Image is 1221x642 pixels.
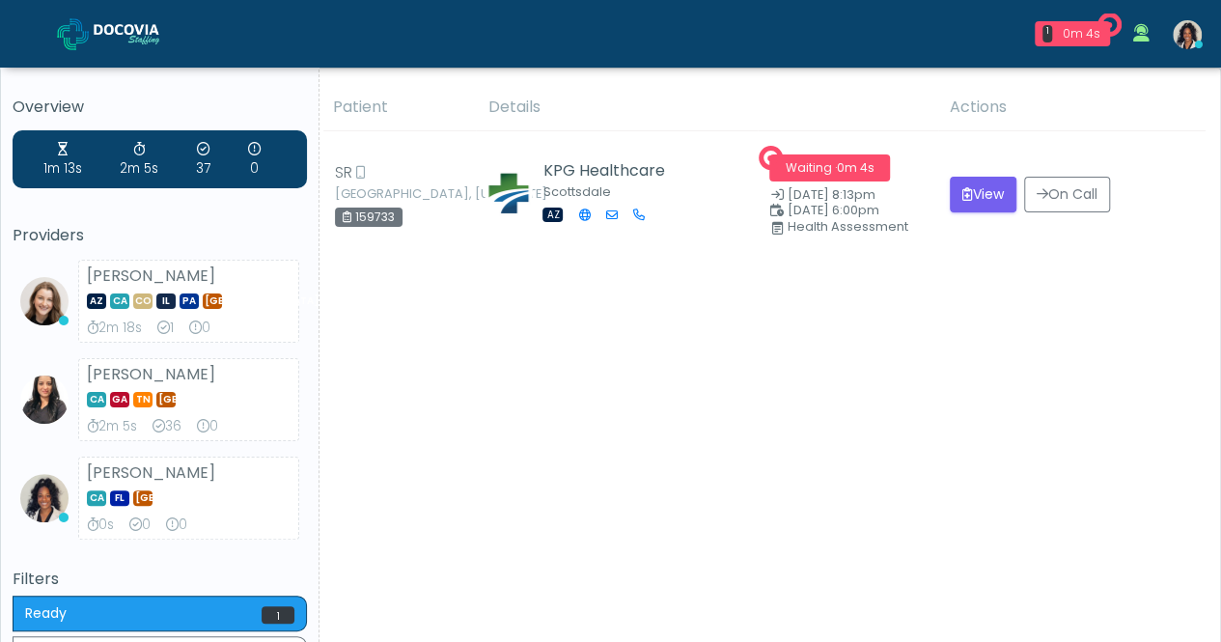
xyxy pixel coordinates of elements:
strong: [PERSON_NAME] [87,265,215,287]
div: 1 [1042,25,1052,42]
div: Exams Completed [129,516,151,535]
span: CO [133,293,153,309]
strong: [PERSON_NAME] [87,363,215,385]
div: Health Assessment [788,221,945,233]
th: Actions [938,84,1206,131]
span: 0m 4s [837,159,874,176]
h5: Filters [13,571,307,588]
div: Extended Exams [197,417,218,436]
span: GA [110,392,129,407]
small: Date Created [769,189,927,202]
span: CA [87,490,106,506]
th: Patient [321,84,476,131]
span: 1 [262,606,294,624]
div: Exams Completed [196,140,210,179]
div: Extended Exams [166,516,187,535]
span: CA [87,392,106,407]
span: [DATE] 8:13pm [788,186,875,203]
div: 0m 4s [1060,25,1102,42]
span: CA [110,293,129,309]
h5: KPG Healthcare [542,162,664,180]
div: Average Review Time [120,140,158,179]
img: Viral Patel [20,376,69,424]
span: SR [335,161,352,184]
span: [GEOGRAPHIC_DATA] [133,490,153,506]
small: [GEOGRAPHIC_DATA], [US_STATE] [335,188,441,200]
span: [GEOGRAPHIC_DATA] [203,293,222,309]
div: Extended Exams [189,319,210,338]
button: On Call [1024,177,1110,212]
h5: Providers [13,227,307,244]
div: Average Review Time [87,516,114,535]
h5: Overview [13,98,307,116]
div: 159733 [335,208,402,227]
div: Average Review Time [87,417,137,436]
th: Details [476,84,937,131]
span: [DATE] 6:00pm [788,202,879,218]
div: Exams Completed [153,417,181,436]
img: Rachael Hunt [20,474,69,522]
span: FL [110,490,129,506]
button: Ready1 [13,596,307,631]
div: Average Review Time [87,319,142,338]
img: Docovia [94,24,190,43]
span: [GEOGRAPHIC_DATA] [156,392,176,407]
small: Scheduled Time [769,205,927,217]
div: Exams Completed [157,319,174,338]
strong: [PERSON_NAME] [87,461,215,484]
div: Average Wait Time [43,140,82,179]
span: PA [180,293,199,309]
img: Docovia [57,18,89,50]
div: Extended Exams [248,140,261,179]
button: Open LiveChat chat widget [15,8,73,66]
span: IL [156,293,176,309]
span: Waiting · [769,154,890,181]
small: Scottsdale [542,183,610,200]
a: Docovia [57,2,190,65]
span: TN [133,392,153,407]
img: Sydney Lundberg [20,277,69,325]
img: Erin Wiseman [485,169,533,217]
img: Rachael Hunt [1173,20,1202,49]
span: AZ [87,293,106,309]
button: View [950,177,1016,212]
span: AZ [542,208,563,222]
a: 1 0m 4s [1023,14,1122,54]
